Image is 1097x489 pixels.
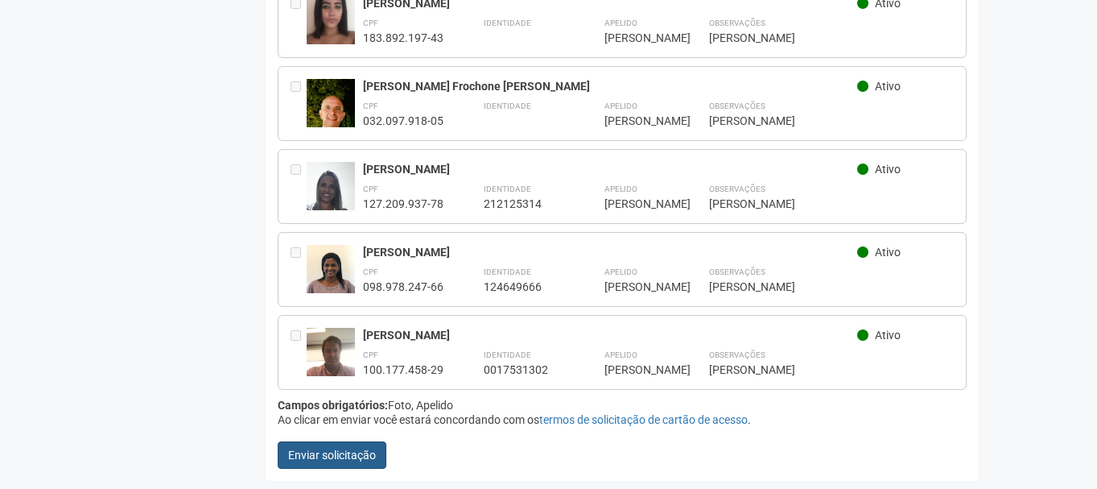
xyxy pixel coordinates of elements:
[604,280,669,294] div: [PERSON_NAME]
[363,31,443,45] div: 183.892.197-43
[604,363,669,377] div: [PERSON_NAME]
[363,197,443,211] div: 127.209.937-78
[484,197,564,211] div: 212125314
[291,245,307,294] div: Entre em contato com a Aministração para solicitar o cancelamento ou 2a via
[484,350,531,359] strong: Identidade
[484,363,564,377] div: 0017531302
[363,19,378,27] strong: CPF
[278,399,388,412] strong: Campos obrigatórios:
[709,350,765,359] strong: Observações
[363,79,858,93] div: [PERSON_NAME] Frochone [PERSON_NAME]
[291,328,307,377] div: Entre em contato com a Aministração para solicitar o cancelamento ou 2a via
[278,412,967,427] div: Ao clicar em enviar você estará concordando com os .
[709,184,765,193] strong: Observações
[363,102,378,110] strong: CPF
[604,184,637,193] strong: Apelido
[307,162,355,210] img: user.jpg
[363,114,443,128] div: 032.097.918-05
[363,184,378,193] strong: CPF
[363,328,858,342] div: [PERSON_NAME]
[709,267,765,276] strong: Observações
[363,280,443,294] div: 098.978.247-66
[484,267,531,276] strong: Identidade
[709,280,955,294] div: [PERSON_NAME]
[709,363,955,377] div: [PERSON_NAME]
[875,246,901,259] span: Ativo
[307,79,355,144] img: user.jpg
[278,398,967,412] div: Foto, Apelido
[363,162,858,176] div: [PERSON_NAME]
[604,31,669,45] div: [PERSON_NAME]
[709,31,955,45] div: [PERSON_NAME]
[604,102,637,110] strong: Apelido
[604,19,637,27] strong: Apelido
[484,19,531,27] strong: Identidade
[604,267,637,276] strong: Apelido
[291,162,307,211] div: Entre em contato com a Aministração para solicitar o cancelamento ou 2a via
[484,184,531,193] strong: Identidade
[363,245,858,259] div: [PERSON_NAME]
[604,114,669,128] div: [PERSON_NAME]
[363,363,443,377] div: 100.177.458-29
[875,329,901,342] span: Ativo
[539,413,748,426] a: termos de solicitação de cartão de acesso
[875,163,901,176] span: Ativo
[291,79,307,128] div: Entre em contato com a Aministração para solicitar o cancelamento ou 2a via
[363,350,378,359] strong: CPF
[709,19,765,27] strong: Observações
[709,114,955,128] div: [PERSON_NAME]
[709,102,765,110] strong: Observações
[484,280,564,294] div: 124649666
[363,267,378,276] strong: CPF
[278,441,386,469] button: Enviar solicitação
[307,328,355,376] img: user.jpg
[604,197,669,211] div: [PERSON_NAME]
[709,197,955,211] div: [PERSON_NAME]
[307,245,355,293] img: user.jpg
[484,102,531,110] strong: Identidade
[875,80,901,93] span: Ativo
[604,350,637,359] strong: Apelido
